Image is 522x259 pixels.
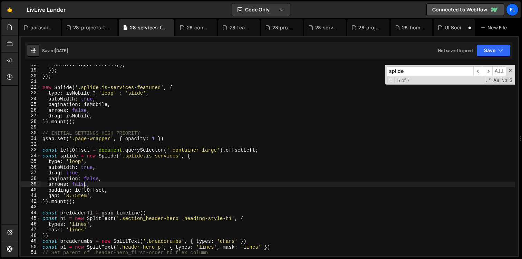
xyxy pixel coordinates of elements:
div: 35 [21,159,41,164]
span: ​ [473,66,483,76]
a: Fl [506,3,519,16]
div: New File [481,24,510,31]
div: 42 [21,199,41,204]
div: Saved [42,48,68,54]
div: 45 [21,215,41,221]
div: Not saved to prod [438,48,473,54]
div: 28-projects-template.js [73,24,109,31]
div: 28 [21,119,41,125]
div: 27 [21,113,41,119]
span: Alt-Enter [492,66,506,76]
div: 31 [21,136,41,142]
span: RegExp Search [485,77,492,84]
div: 19 [21,67,41,73]
div: 32 [21,142,41,147]
div: UI Social.js [445,24,467,31]
div: 47 [21,227,41,233]
a: 🤙 [1,1,18,18]
div: 28-process.js [272,24,294,31]
input: Search for [387,66,473,76]
div: 28-projects.js [358,24,381,31]
div: 24 [21,96,41,102]
div: 28-team.js [230,24,252,31]
div: 41 [21,193,41,199]
span: Whole Word Search [501,77,508,84]
span: ​ [483,66,493,76]
div: 29 [21,124,41,130]
div: 23 [21,90,41,96]
div: 22 [21,85,41,90]
a: Connected to Webflow [426,3,504,16]
div: 28-contact.js [187,24,209,31]
div: 26 [21,107,41,113]
span: Toggle Replace mode [387,77,395,84]
div: 39 [21,181,41,187]
div: 20 [21,73,41,79]
div: 38 [21,176,41,182]
span: 5 of 7 [395,78,413,84]
span: CaseSensitive Search [493,77,500,84]
div: 37 [21,170,41,176]
div: LivLive Lander [27,6,66,14]
div: 33 [21,147,41,153]
div: 43 [21,204,41,210]
span: Search In Selection [509,77,513,84]
div: [DATE] [55,48,68,54]
div: 25 [21,102,41,107]
button: Save [477,44,510,57]
div: 28-services-template.js [130,24,166,31]
div: 36 [21,164,41,170]
div: 44 [21,210,41,216]
div: parasail.js [30,24,52,31]
div: 30 [21,130,41,136]
div: 34 [21,153,41,159]
div: 50 [21,244,41,250]
div: 51 [21,250,41,256]
div: 46 [21,221,41,227]
div: 40 [21,187,41,193]
div: 21 [21,79,41,85]
div: 28-home.js [402,24,424,31]
button: Code Only [232,3,290,16]
div: 48 [21,233,41,239]
div: 49 [21,238,41,244]
div: 28-services.js [315,24,338,31]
